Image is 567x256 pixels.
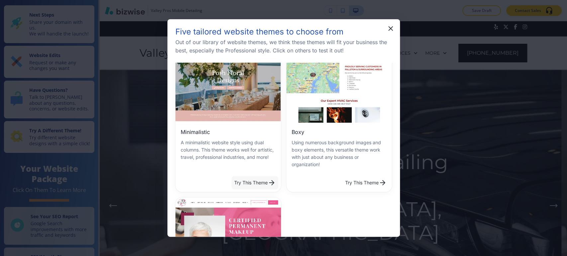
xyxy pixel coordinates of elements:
[181,128,210,136] h6: Minimalistic
[175,27,343,37] h5: Five tailored website themes to choose from
[342,176,389,189] button: Boxy ThemeBoxyUsing numerous background images and boxy elements, this versatile theme work with ...
[292,139,387,168] p: Using numerous background images and boxy elements, this versatile theme work with just about any...
[292,128,304,136] h6: Boxy
[232,176,278,189] button: Minimalistic ThemeMinimalisticA minimalistic website style using dual columns. This theme works w...
[181,139,276,161] p: A minimalistic website style using dual columns. This theme works well for artistic, travel, prof...
[175,38,392,55] h6: Out of our library of website themes, we think these themes will fit your business the best, espe...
